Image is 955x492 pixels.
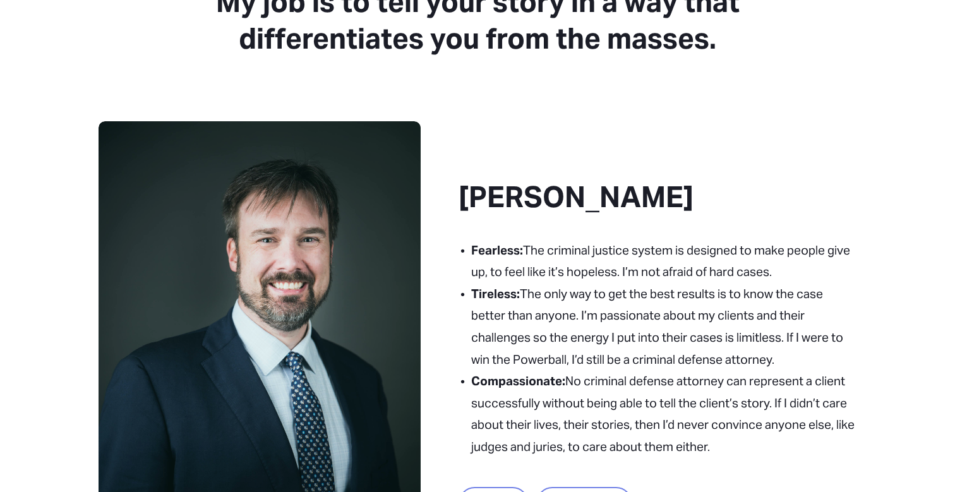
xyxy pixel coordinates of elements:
p: The only way to get the best results is to know the case better than anyone. I’m passionate about... [471,283,856,370]
strong: Tireless: [471,286,520,301]
p: No criminal defense attorney can represent a client successfully without being able to tell the c... [471,370,856,457]
p: The criminal justice system is designed to make people give up, to feel like it’s hopeless. I’m n... [471,239,856,283]
strong: Compassionate: [471,373,565,388]
strong: Fearless: [471,243,523,258]
h2: [PERSON_NAME] [459,179,694,215]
